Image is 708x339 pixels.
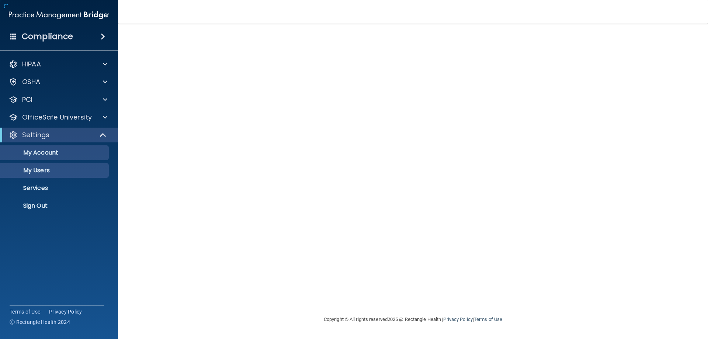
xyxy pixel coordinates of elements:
[5,167,105,174] p: My Users
[9,113,107,122] a: OfficeSafe University
[49,308,82,315] a: Privacy Policy
[9,60,107,69] a: HIPAA
[278,308,548,331] div: Copyright © All rights reserved 2025 @ Rectangle Health | |
[9,95,107,104] a: PCI
[9,77,107,86] a: OSHA
[10,308,40,315] a: Terms of Use
[22,77,41,86] p: OSHA
[9,8,109,23] img: PMB logo
[443,316,472,322] a: Privacy Policy
[22,113,92,122] p: OfficeSafe University
[5,202,105,210] p: Sign Out
[10,318,70,326] span: Ⓒ Rectangle Health 2024
[22,31,73,42] h4: Compliance
[22,131,49,139] p: Settings
[5,149,105,156] p: My Account
[22,60,41,69] p: HIPAA
[474,316,502,322] a: Terms of Use
[5,184,105,192] p: Services
[9,131,107,139] a: Settings
[22,95,32,104] p: PCI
